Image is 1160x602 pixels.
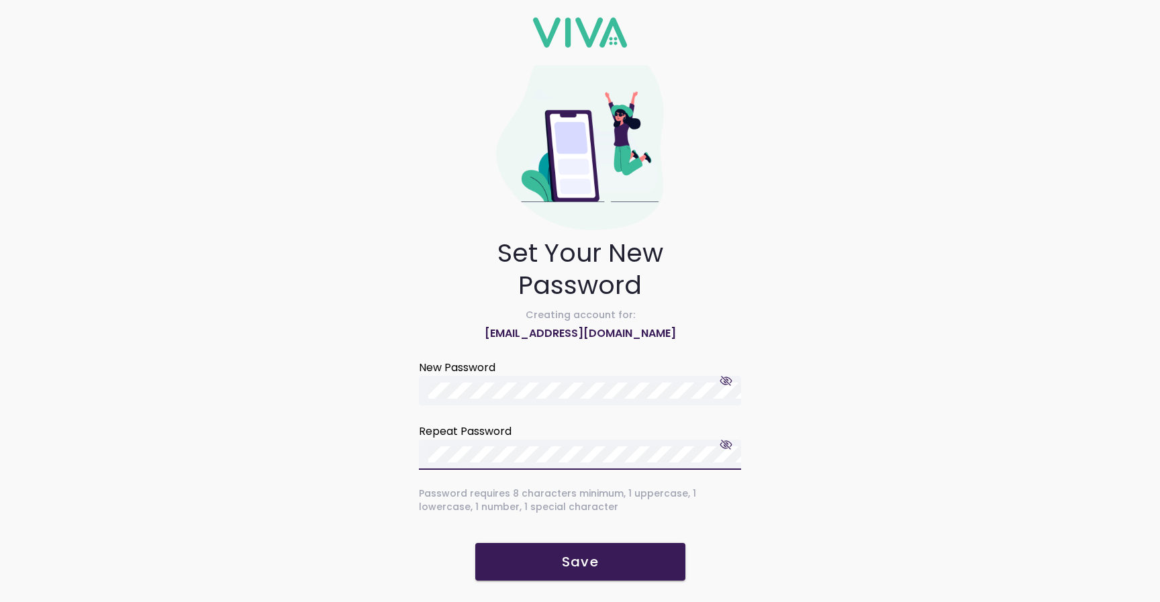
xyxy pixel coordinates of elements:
[471,237,689,301] ion-text: Set Your New Password
[419,360,495,375] ion-label: New Password
[419,423,512,439] ion-label: Repeat Password
[419,308,741,322] ion-text: Creating account for:
[485,325,676,341] ion-text: [EMAIL_ADDRESS][DOMAIN_NAME]
[475,543,685,581] ion-button: Save
[419,487,741,513] ion-text: Password requires 8 characters minimum, 1 uppercase, 1 lowercase, 1 number, 1 special character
